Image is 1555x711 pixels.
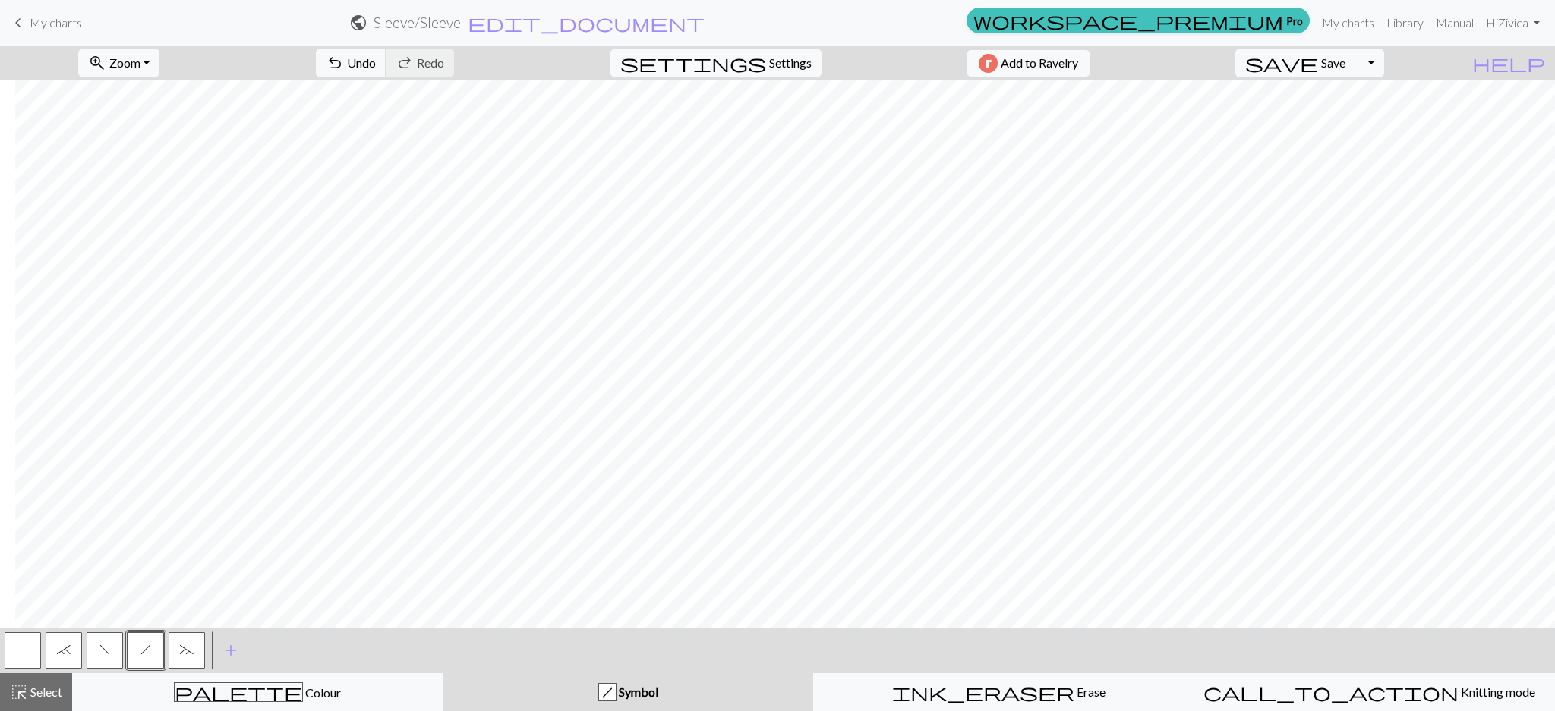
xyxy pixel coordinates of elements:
[10,681,28,703] span: highlight_alt
[87,632,123,669] button: f
[610,49,822,77] button: SettingsSettings
[99,643,110,656] span: left leaning decrease
[326,52,344,74] span: undo
[9,12,27,33] span: keyboard_arrow_left
[349,12,367,33] span: public
[1480,8,1546,38] a: HiZivica
[620,52,766,74] span: settings
[443,673,813,711] button: h Symbol
[180,643,194,656] span: 3+ stitch left twist
[374,14,461,31] h2: Sleeve / Sleeve
[175,681,302,703] span: palette
[1235,49,1356,77] button: Save
[1001,54,1078,73] span: Add to Ravelry
[769,54,812,72] span: Settings
[316,49,386,77] button: Undo
[109,55,140,70] span: Zoom
[973,10,1283,31] span: workspace_premium
[599,684,616,702] div: h
[1184,673,1555,711] button: Knitting mode
[1430,8,1480,38] a: Manual
[892,681,1074,703] span: ink_eraser
[1245,52,1318,74] span: save
[128,632,164,669] button: h
[347,55,376,70] span: Undo
[617,684,658,699] span: Symbol
[468,12,705,33] span: edit_document
[967,50,1090,77] button: Add to Ravelry
[72,673,443,711] button: Colour
[140,643,151,656] span: right leaning decrease
[303,685,341,700] span: Colour
[46,632,82,669] button: `
[813,673,1184,711] button: Erase
[169,632,205,669] button: ~
[1321,55,1345,70] span: Save
[1203,681,1459,703] span: call_to_action
[57,643,71,656] span: 3+ stitch right twist
[9,10,82,36] a: My charts
[1380,8,1430,38] a: Library
[620,54,766,72] i: Settings
[979,54,998,73] img: Ravelry
[1459,684,1535,699] span: Knitting mode
[1316,8,1380,38] a: My charts
[30,15,82,30] span: My charts
[1074,684,1106,699] span: Erase
[28,684,62,699] span: Select
[222,640,240,661] span: add
[1472,52,1545,74] span: help
[88,52,106,74] span: zoom_in
[78,49,159,77] button: Zoom
[967,8,1310,33] a: Pro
